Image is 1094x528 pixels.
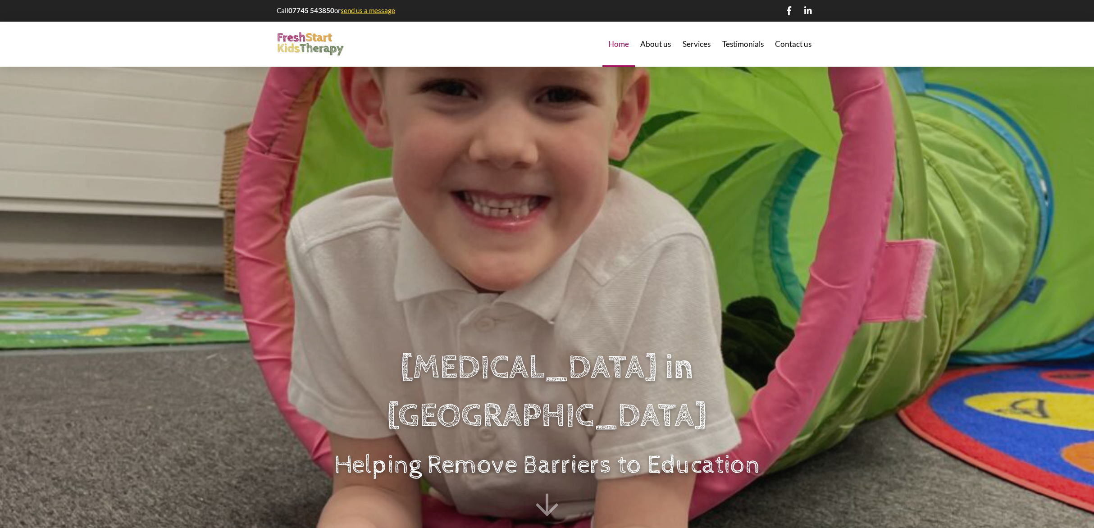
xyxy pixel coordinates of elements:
a: Services [677,22,716,67]
span: Services [683,40,711,48]
p: Helping Remove Barriers to Education [334,447,760,483]
span: Testimonials [722,40,764,48]
a: send us a message [341,6,395,14]
img: FreshStart Kids Therapy logo [277,32,344,56]
p: Call or [277,6,397,15]
a: Testimonials [716,22,770,67]
a: Contact us [769,22,817,67]
span: Home [608,40,629,48]
a: About us [635,22,677,67]
a: Home [602,22,635,67]
span: About us [640,40,671,48]
h1: [MEDICAL_DATA] in [GEOGRAPHIC_DATA] [291,344,803,440]
span: Contact us [775,40,811,48]
strong: 07745 543850 [288,6,334,14]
